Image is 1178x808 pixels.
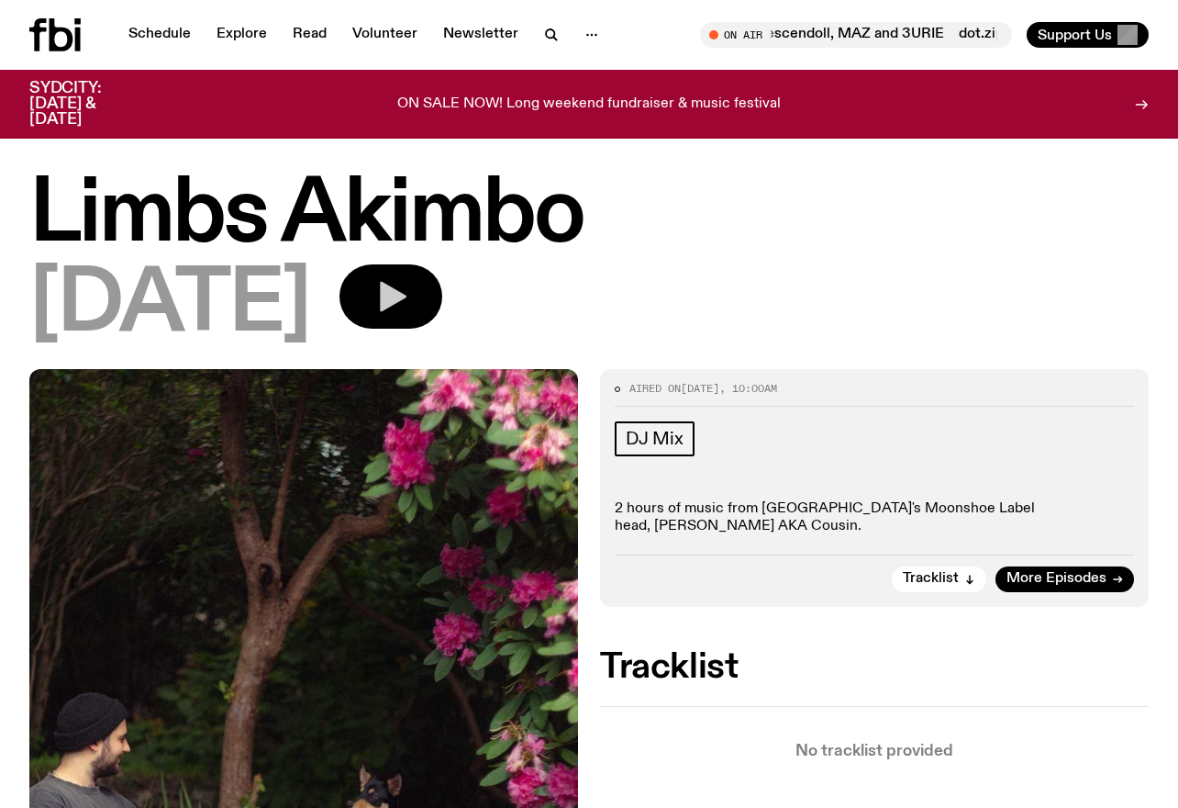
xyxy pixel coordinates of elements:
[903,572,959,586] span: Tracklist
[117,22,202,48] a: Schedule
[681,381,719,396] span: [DATE]
[995,567,1134,592] a: More Episodes
[892,567,986,592] button: Tracklist
[615,421,695,456] a: DJ Mix
[1006,572,1106,586] span: More Episodes
[206,22,278,48] a: Explore
[629,381,681,396] span: Aired on
[432,22,529,48] a: Newsletter
[1027,22,1149,48] button: Support Us
[626,429,683,449] span: DJ Mix
[29,81,147,128] h3: SYDCITY: [DATE] & [DATE]
[615,500,1134,535] p: 2 hours of music from [GEOGRAPHIC_DATA]'s Moonshoe Label head, [PERSON_NAME] AKA Cousin.
[700,22,1012,48] button: On Airdot.zip with Crescendoll, MAZ and 3URIEdot.zip with Crescendoll, MAZ and 3URIE
[600,651,1149,684] h2: Tracklist
[1038,27,1112,43] span: Support Us
[719,381,777,396] span: , 10:00am
[397,96,781,113] p: ON SALE NOW! Long weekend fundraiser & music festival
[29,264,310,347] span: [DATE]
[600,744,1149,759] p: No tracklist provided
[282,22,338,48] a: Read
[29,174,1149,257] h1: Limbs Akimbo
[341,22,428,48] a: Volunteer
